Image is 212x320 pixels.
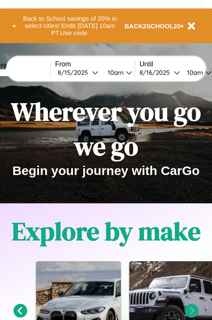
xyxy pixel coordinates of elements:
h1: Explore by make [12,214,201,249]
label: From [55,60,135,68]
b: BACK2SCHOOL20 [125,22,181,30]
div: 10am [183,68,205,77]
button: 10am [101,68,135,77]
div: 8 / 16 / 2025 [139,68,174,77]
div: 10am [103,68,126,77]
button: 8/15/2025 [55,68,101,77]
button: Back to School savings of 20% in select cities! Ends [DATE] 10am PT.Use code: [16,13,125,39]
div: 8 / 15 / 2025 [58,68,92,77]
